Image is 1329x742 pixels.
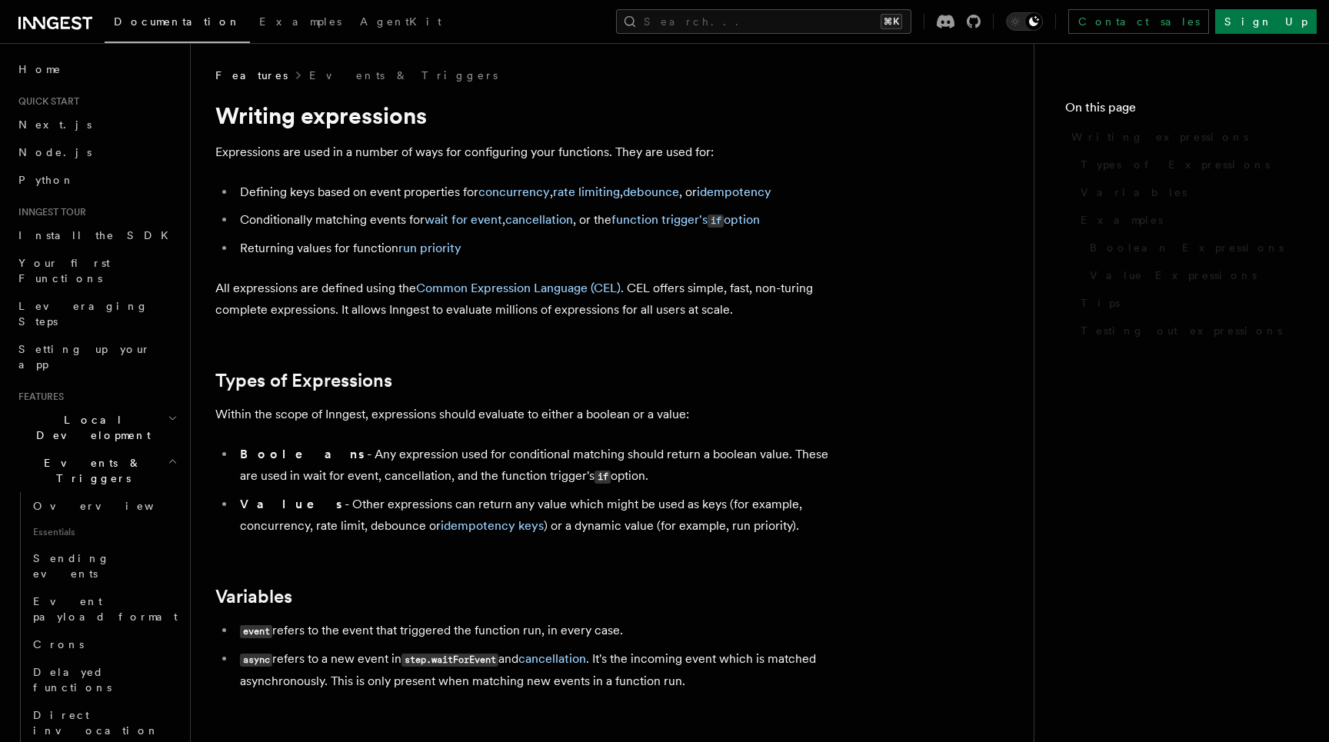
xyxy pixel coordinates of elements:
span: Types of Expressions [1081,157,1270,172]
a: function trigger'sifoption [611,212,760,227]
li: - Any expression used for conditional matching should return a boolean value. These are used in w... [235,444,831,487]
span: Setting up your app [18,343,151,371]
code: async [240,654,272,667]
span: Features [215,68,288,83]
a: Overview [27,492,181,520]
span: Direct invocation [33,709,159,737]
a: idempotency [697,185,771,199]
span: Boolean Expressions [1090,240,1284,255]
button: Search...⌘K [616,9,911,34]
a: wait for event [425,212,502,227]
h1: Writing expressions [215,101,831,129]
code: step.waitForEvent [401,654,498,667]
a: Variables [215,586,292,607]
span: Home [18,62,62,77]
li: refers to a new event in and . It's the incoming event which is matched asynchronously. This is o... [235,648,831,692]
span: Essentials [27,520,181,544]
span: Variables [1081,185,1187,200]
p: Expressions are used in a number of ways for configuring your functions. They are used for: [215,141,831,163]
kbd: ⌘K [881,14,902,29]
span: Python [18,174,75,186]
li: Conditionally matching events for , , or the [235,209,831,231]
span: Inngest tour [12,206,86,218]
span: Testing out expressions [1081,323,1282,338]
a: Documentation [105,5,250,43]
span: Node.js [18,146,92,158]
a: Contact sales [1068,9,1209,34]
li: refers to the event that triggered the function run, in every case. [235,620,831,642]
span: Install the SDK [18,229,178,241]
strong: Values [240,497,345,511]
span: Overview [33,500,192,512]
a: Event payload format [27,587,181,631]
span: Tips [1081,295,1120,311]
a: Your first Functions [12,249,181,292]
span: Delayed functions [33,666,112,694]
span: Quick start [12,95,79,108]
span: Value Expressions [1090,268,1257,283]
a: AgentKit [351,5,451,42]
strong: Booleans [240,447,367,461]
a: Node.js [12,138,181,166]
a: Sign Up [1215,9,1317,34]
button: Local Development [12,406,181,449]
a: Next.js [12,111,181,138]
a: Setting up your app [12,335,181,378]
span: Sending events [33,552,110,580]
a: cancellation [505,212,573,227]
code: if [595,471,611,484]
a: Tips [1074,289,1298,317]
li: Returning values for function [235,238,831,259]
code: event [240,625,272,638]
a: Types of Expressions [1074,151,1298,178]
a: Sending events [27,544,181,587]
a: Common Expression Language (CEL) [416,281,621,295]
span: Features [12,391,64,403]
button: Events & Triggers [12,449,181,492]
span: Your first Functions [18,257,110,284]
span: Local Development [12,412,168,443]
a: Python [12,166,181,194]
span: Documentation [114,15,241,28]
a: Home [12,55,181,83]
a: Types of Expressions [215,370,392,391]
a: idempotency keys [441,518,544,533]
span: Examples [1081,212,1163,228]
a: debounce [623,185,679,199]
span: AgentKit [360,15,441,28]
a: Boolean Expressions [1084,234,1298,261]
span: Next.js [18,118,92,131]
span: Events & Triggers [12,455,168,486]
a: Writing expressions [1065,123,1298,151]
p: Within the scope of Inngest, expressions should evaluate to either a boolean or a value: [215,404,831,425]
a: Examples [250,5,351,42]
span: Leveraging Steps [18,300,148,328]
a: cancellation [518,651,586,666]
a: Install the SDK [12,221,181,249]
a: concurrency [478,185,550,199]
span: Writing expressions [1071,129,1248,145]
a: Examples [1074,206,1298,234]
a: Delayed functions [27,658,181,701]
p: All expressions are defined using the . CEL offers simple, fast, non-turing complete expressions.... [215,278,831,321]
code: if [708,215,724,228]
li: - Other expressions can return any value which might be used as keys (for example, concurrency, r... [235,494,831,537]
span: Examples [259,15,341,28]
a: rate limiting [553,185,620,199]
h4: On this page [1065,98,1298,123]
a: Events & Triggers [309,68,498,83]
span: Event payload format [33,595,178,623]
li: Defining keys based on event properties for , , , or [235,181,831,203]
a: Leveraging Steps [12,292,181,335]
a: Variables [1074,178,1298,206]
a: Value Expressions [1084,261,1298,289]
a: Testing out expressions [1074,317,1298,344]
span: Crons [33,638,84,650]
button: Toggle dark mode [1006,12,1043,31]
a: Crons [27,631,181,658]
a: run priority [398,241,461,255]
